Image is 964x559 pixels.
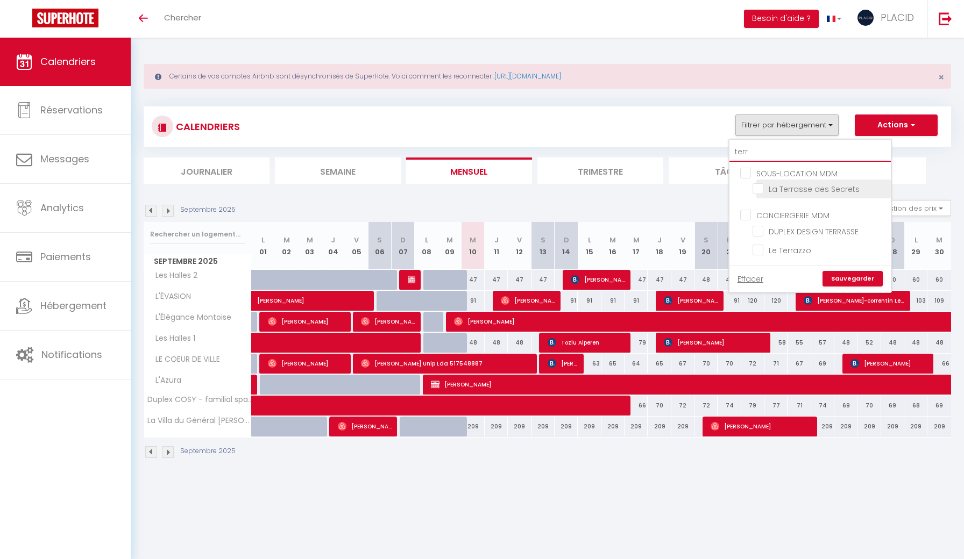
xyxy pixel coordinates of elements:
div: 74 [811,396,834,415]
div: 47 [648,270,671,290]
button: Besoin d'aide ? [744,10,819,28]
abbr: J [331,235,335,245]
abbr: D [890,235,895,245]
div: 79 [625,333,648,353]
span: La Villa du Général [PERSON_NAME] [146,417,253,425]
th: 16 [601,222,625,270]
div: 209 [834,417,857,436]
abbr: L [915,235,918,245]
div: 79 [741,396,764,415]
abbr: V [517,235,522,245]
abbr: M [307,235,313,245]
th: 09 [438,222,461,270]
th: 21 [718,222,741,270]
abbr: M [446,235,453,245]
div: 66 [927,354,951,374]
th: 03 [298,222,321,270]
abbr: V [354,235,359,245]
abbr: S [704,235,708,245]
span: Les Halles 1 [146,333,198,345]
abbr: J [657,235,662,245]
div: 120 [741,291,764,311]
img: logout [939,12,952,25]
div: 47 [671,270,694,290]
th: 02 [275,222,298,270]
div: 48 [485,333,508,353]
input: Rechercher un logement... [729,142,891,162]
th: 20 [694,222,718,270]
button: Close [938,73,944,82]
div: 209 [601,417,625,436]
span: [PERSON_NAME] [850,353,927,374]
th: 10 [462,222,485,270]
div: 70 [718,354,741,374]
th: 18 [648,222,671,270]
div: 209 [531,417,555,436]
div: 74 [718,396,741,415]
li: Trimestre [537,157,663,184]
div: 91 [578,291,601,311]
div: 65 [601,354,625,374]
div: 47 [718,270,741,290]
th: 08 [415,222,438,270]
span: [PERSON_NAME] [257,285,381,305]
button: Gestion des prix [871,200,951,216]
span: Tozlu Alperen [548,332,625,353]
div: 209 [904,417,927,436]
th: 01 [252,222,275,270]
div: 72 [741,354,764,374]
abbr: L [261,235,265,245]
div: 209 [671,417,694,436]
th: 28 [881,222,904,270]
div: 47 [485,270,508,290]
div: 48 [694,270,718,290]
div: 91 [718,291,741,311]
li: Journalier [144,157,270,184]
div: 69 [927,396,951,415]
th: 13 [531,222,555,270]
abbr: M [283,235,290,245]
span: Réservations [40,103,103,117]
div: 209 [927,417,951,436]
span: Notifications [41,348,102,361]
div: 72 [694,396,718,415]
div: 209 [555,417,578,436]
div: 69 [811,354,834,374]
div: 91 [462,291,485,311]
div: Filtrer par hébergement [728,139,892,293]
div: 209 [485,417,508,436]
div: 72 [671,396,694,415]
span: DUPLEX DESIGN TERRASSE [769,226,859,237]
abbr: S [377,235,382,245]
a: [PERSON_NAME] [252,291,275,311]
span: Le Terrazzo [769,245,811,256]
div: 48 [834,333,857,353]
span: Calendriers [40,55,96,68]
abbr: M [609,235,616,245]
span: Analytics [40,201,84,214]
abbr: M [936,235,942,245]
div: 63 [578,354,601,374]
span: [PERSON_NAME] Unip Lda 517548887 [361,353,530,374]
div: 47 [462,270,485,290]
a: Sauvegarder [823,271,883,287]
img: ... [857,10,874,26]
div: 48 [462,333,485,353]
div: 57 [811,333,834,353]
span: [PERSON_NAME] [548,353,578,374]
span: Les Halles 2 [146,270,200,282]
span: × [938,70,944,84]
th: 14 [555,222,578,270]
div: 91 [555,291,578,311]
span: [PERSON_NAME] [571,269,625,290]
div: 58 [764,333,788,353]
div: 71 [764,354,788,374]
div: 103 [904,291,927,311]
th: 19 [671,222,694,270]
span: Hébergement [40,299,107,312]
li: Tâches [669,157,795,184]
div: 47 [625,270,648,290]
span: [PERSON_NAME] [PERSON_NAME] [PERSON_NAME] E [408,269,415,290]
img: Super Booking [32,9,98,27]
div: 47 [531,270,555,290]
